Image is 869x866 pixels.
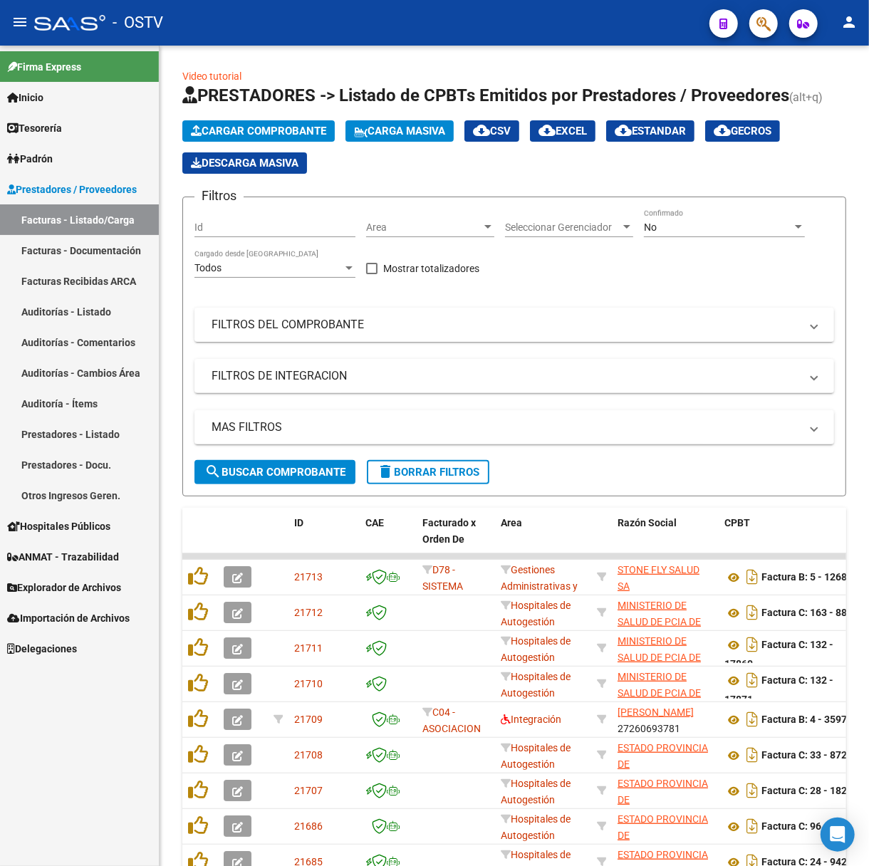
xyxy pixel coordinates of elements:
a: Video tutorial [182,71,241,82]
span: Seleccionar Gerenciador [505,221,620,234]
span: 21707 [294,785,323,796]
mat-expansion-panel-header: FILTROS DE INTEGRACION [194,359,834,393]
span: 21711 [294,642,323,654]
span: Borrar Filtros [377,466,479,479]
span: Explorador de Archivos [7,580,121,595]
datatable-header-cell: CAE [360,508,417,570]
strong: Factura C: 132 - 17871 [724,675,833,706]
mat-expansion-panel-header: MAS FILTROS [194,410,834,444]
datatable-header-cell: CPBT [719,508,868,570]
button: Carga Masiva [345,120,454,142]
span: Hospitales de Autogestión [501,600,571,627]
div: Open Intercom Messenger [821,818,855,852]
mat-icon: person [841,14,858,31]
datatable-header-cell: Area [495,508,591,570]
mat-panel-title: FILTROS DE INTEGRACION [212,368,800,384]
span: Estandar [615,125,686,137]
span: 21709 [294,714,323,725]
mat-icon: cloud_download [714,122,731,139]
span: Buscar Comprobante [204,466,345,479]
span: PRESTADORES -> Listado de CPBTs Emitidos por Prestadores / Proveedores [182,85,789,105]
span: Razón Social [618,517,677,528]
span: (alt+q) [789,90,823,104]
i: Descargar documento [743,565,761,588]
span: Hospitales de Autogestión [501,778,571,805]
app-download-masive: Descarga masiva de comprobantes (adjuntos) [182,152,307,174]
span: [PERSON_NAME] [618,706,694,718]
span: Hospitales de Autogestión [501,742,571,770]
i: Descargar documento [743,633,761,656]
strong: Factura B: 5 - 12680 [761,572,853,583]
i: Descargar documento [743,779,761,802]
span: Importación de Archivos [7,610,130,626]
span: EXCEL [538,125,587,137]
span: Hospitales de Autogestión [501,671,571,699]
button: Descarga Masiva [182,152,307,174]
button: Borrar Filtros [367,460,489,484]
span: Prestadores / Proveedores [7,182,137,197]
span: ESTADO PROVINCIA DE [GEOGRAPHIC_DATA][PERSON_NAME] [618,778,714,838]
span: ID [294,517,303,528]
strong: Factura B: 4 - 3597 [761,714,847,726]
mat-panel-title: MAS FILTROS [212,419,800,435]
i: Descargar documento [743,669,761,692]
span: Mostrar totalizadores [383,260,479,277]
button: EXCEL [530,120,595,142]
span: 21710 [294,678,323,689]
span: CSV [473,125,511,137]
span: 21713 [294,571,323,583]
mat-icon: cloud_download [473,122,490,139]
span: 21686 [294,820,323,832]
div: 30673377544 [618,740,713,770]
div: 30673377544 [618,811,713,841]
span: Gecros [714,125,771,137]
i: Descargar documento [743,708,761,731]
mat-panel-title: FILTROS DEL COMPROBANTE [212,317,800,333]
span: STONE FLY SALUD SA [618,564,699,592]
span: 21708 [294,749,323,761]
span: Hospitales de Autogestión [501,813,571,841]
mat-icon: search [204,463,222,480]
strong: Factura C: 28 - 1827 [761,786,853,797]
span: Firma Express [7,59,81,75]
datatable-header-cell: ID [288,508,360,570]
button: Cargar Comprobante [182,120,335,142]
h3: Filtros [194,186,244,206]
div: 30709774782 [618,562,713,592]
strong: Factura C: 96 - 184 [761,821,847,833]
button: Gecros [705,120,780,142]
mat-icon: cloud_download [538,122,556,139]
strong: Factura C: 163 - 8888 [761,607,858,619]
strong: Factura C: 33 - 872 [761,750,847,761]
div: 30626983398 [618,669,713,699]
span: Area [501,517,522,528]
span: Hospitales de Autogestión [501,635,571,663]
span: Padrón [7,151,53,167]
span: Cargar Comprobante [191,125,326,137]
button: Estandar [606,120,694,142]
datatable-header-cell: Facturado x Orden De [417,508,495,570]
span: Hospitales Públicos [7,518,110,534]
span: Gestiones Administrativas y Otros [501,564,578,608]
button: CSV [464,120,519,142]
span: MINISTERIO DE SALUD DE PCIA DE BSAS [618,600,701,644]
span: MINISTERIO DE SALUD DE PCIA DE BSAS [618,671,701,715]
span: CAE [365,517,384,528]
span: - OSTV [113,7,163,38]
span: ESTADO PROVINCIA DE [GEOGRAPHIC_DATA][PERSON_NAME] [618,742,714,802]
span: MINISTERIO DE SALUD DE PCIA DE BSAS [618,635,701,679]
span: 21712 [294,607,323,618]
mat-expansion-panel-header: FILTROS DEL COMPROBANTE [194,308,834,342]
i: Descargar documento [743,744,761,766]
span: Area [366,221,482,234]
i: Descargar documento [743,815,761,838]
i: Descargar documento [743,601,761,624]
span: D78 - SISTEMA PRIVADO DE SALUD S.A (MUTUAL) [422,564,478,640]
span: Descarga Masiva [191,157,298,169]
span: Integración [501,714,561,725]
span: Facturado x Orden De [422,517,476,545]
span: Todos [194,262,222,273]
span: Carga Masiva [354,125,445,137]
mat-icon: cloud_download [615,122,632,139]
datatable-header-cell: Razón Social [612,508,719,570]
